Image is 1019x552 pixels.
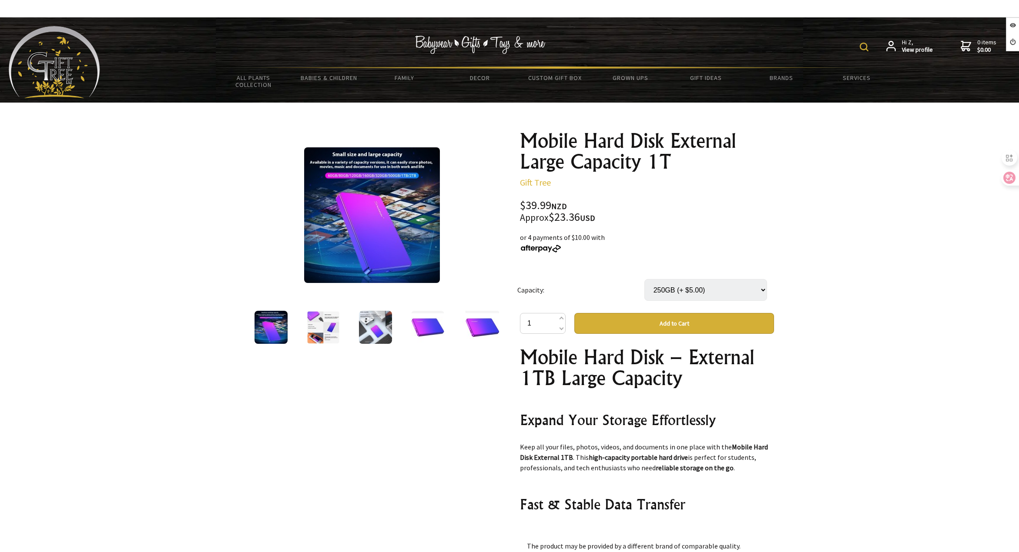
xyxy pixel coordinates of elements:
td: Capacity: [517,267,644,313]
h1: Mobile Hard Disk – External 1TB Large Capacity [520,347,774,389]
span: 0 items [977,38,996,54]
div: or 4 payments of $10.00 with [520,232,774,253]
img: Afterpay [520,245,562,253]
small: Approx [520,212,549,223]
img: Mobile Hard Disk External Large Capacity 1T [307,311,340,344]
h1: Mobile Hard Disk External Large Capacity 1T [520,130,774,172]
a: Custom Gift Box [517,69,593,87]
img: Babywear - Gifts - Toys & more [415,36,545,54]
img: Babyware - Gifts - Toys and more... [9,26,100,98]
img: Mobile Hard Disk External Large Capacity 1T [411,311,444,344]
p: Keep all your files, photos, videos, and documents in one place with the . This is perfect for st... [520,442,774,473]
span: NZD [551,201,567,211]
div: Hard disk * data cable * exquisite packing box [520,347,774,521]
img: Mobile Hard Disk External Large Capacity 1T [255,311,288,344]
a: Hi Z,View profile [886,39,933,54]
div: $39.99 $23.36 [520,200,774,223]
img: Mobile Hard Disk External Large Capacity 1T [304,147,440,283]
a: Decor [442,69,517,87]
a: Brands [744,69,819,87]
a: Family [367,69,442,87]
a: All Plants Collection [216,69,291,94]
a: Grown Ups [593,69,668,87]
strong: View profile [902,46,933,54]
a: Services [819,69,895,87]
a: Gift Ideas [668,69,744,87]
a: 0 items$0.00 [961,39,996,54]
strong: high-capacity portable hard drive [589,453,688,462]
h2: Expand Your Storage Effortlessly [520,409,774,430]
a: Babies & Children [291,69,366,87]
strong: reliable storage on the go [656,463,734,472]
span: Hi Z, [902,39,933,54]
button: Add to Cart [574,313,774,334]
strong: Mobile Hard Disk External 1TB [520,442,768,462]
span: USD [580,213,595,223]
a: Gift Tree [520,177,551,188]
h2: Fast & Stable Data Transfer [520,494,774,515]
img: product search [860,43,868,51]
img: Mobile Hard Disk External Large Capacity 1T [359,311,392,344]
img: Mobile Hard Disk External Large Capacity 1T [460,311,500,344]
strong: $0.00 [977,46,996,54]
